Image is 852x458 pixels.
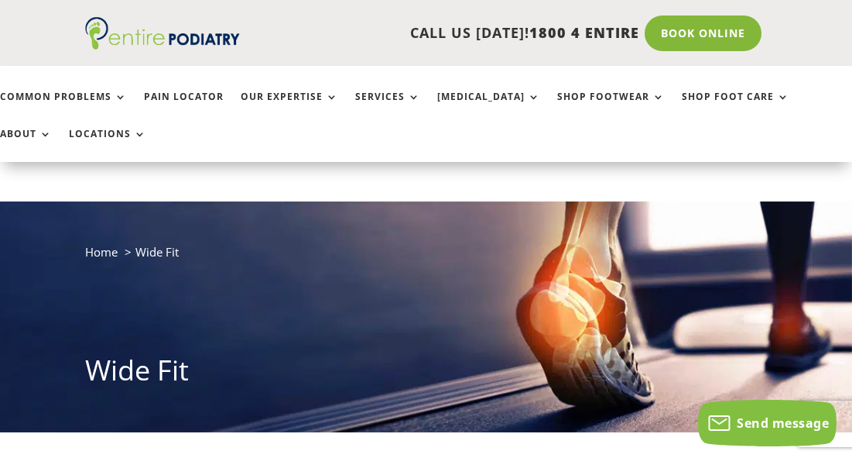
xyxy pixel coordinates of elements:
[144,91,224,125] a: Pain Locator
[240,23,639,43] p: CALL US [DATE]!
[355,91,420,125] a: Services
[85,244,118,260] a: Home
[241,91,338,125] a: Our Expertise
[85,242,767,274] nav: breadcrumb
[529,23,639,42] span: 1800 4 ENTIRE
[682,91,789,125] a: Shop Foot Care
[85,37,240,53] a: Entire Podiatry
[737,415,829,432] span: Send message
[85,17,240,50] img: logo (1)
[135,244,179,260] span: Wide Fit
[557,91,665,125] a: Shop Footwear
[85,351,767,398] h1: Wide Fit
[698,400,837,446] button: Send message
[645,15,761,51] a: Book Online
[437,91,540,125] a: [MEDICAL_DATA]
[69,129,146,162] a: Locations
